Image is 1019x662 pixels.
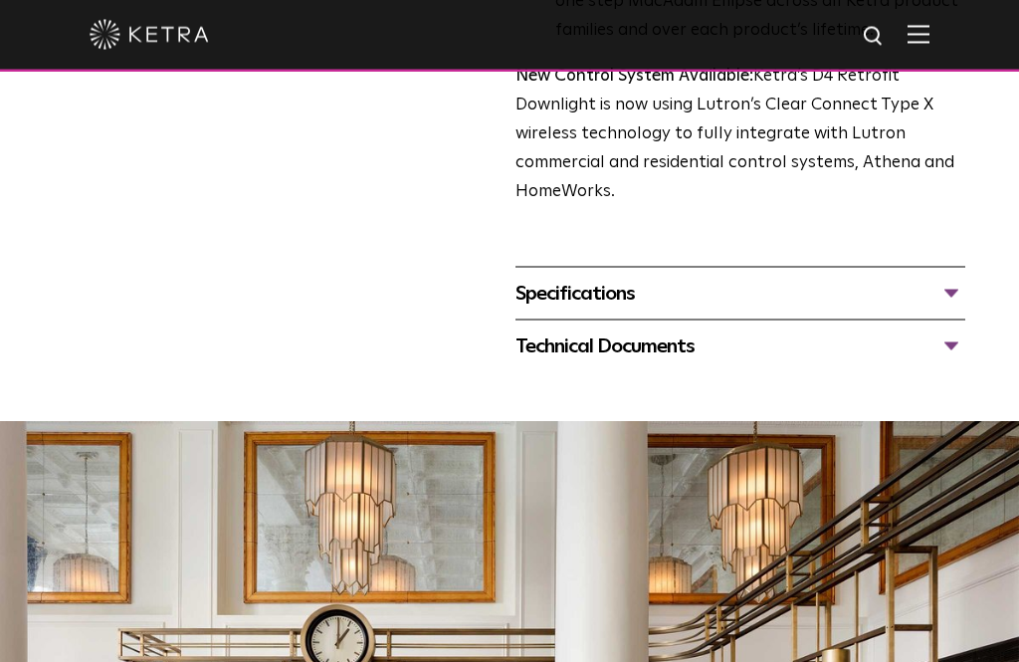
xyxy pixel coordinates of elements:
[515,331,965,362] div: Technical Documents
[515,63,965,206] p: Ketra’s D4 Retrofit Downlight is now using Lutron’s Clear Connect Type X wireless technology to f...
[90,20,209,50] img: ketra-logo-2019-white
[515,278,965,310] div: Specifications
[908,25,929,44] img: Hamburger%20Nav.svg
[862,25,887,50] img: search icon
[515,68,753,85] strong: New Control System Available:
